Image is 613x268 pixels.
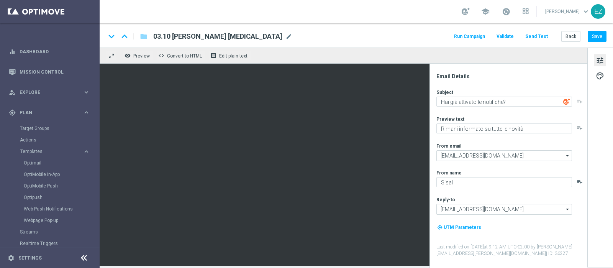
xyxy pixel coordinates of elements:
[285,33,292,40] span: mode_edit
[564,204,572,214] i: arrow_drop_down
[9,109,83,116] div: Plan
[20,90,83,95] span: Explore
[436,223,482,232] button: my_location UTM Parameters
[24,160,80,166] a: Optimail
[577,98,583,104] button: playlist_add
[24,171,80,178] a: OptiMobile In-App
[20,148,90,155] button: Templates keyboard_arrow_right
[24,215,99,226] div: Webpage Pop-up
[20,240,80,247] a: Realtime Triggers
[444,225,481,230] span: UTM Parameters
[210,53,216,59] i: receipt
[436,170,462,176] label: From name
[167,53,202,59] span: Convert to HTML
[106,31,117,42] i: keyboard_arrow_down
[594,54,606,66] button: tune
[208,51,251,61] button: receipt Edit plain text
[125,53,131,59] i: remove_red_eye
[20,41,90,62] a: Dashboard
[158,53,164,59] span: code
[20,238,99,249] div: Realtime Triggers
[20,125,80,132] a: Target Groups
[9,62,90,82] div: Mission Control
[436,244,587,257] label: Last modified on [DATE] at 9:12 AM UTC-02:00 by [PERSON_NAME][EMAIL_ADDRESS][PERSON_NAME][DOMAIN_...
[20,229,80,235] a: Streams
[20,226,99,238] div: Streams
[20,134,99,146] div: Actions
[436,73,587,80] div: Email Details
[577,125,583,131] button: playlist_add
[20,149,83,154] div: Templates
[594,69,606,82] button: palette
[524,31,549,42] button: Send Test
[156,51,205,61] button: code Convert to HTML
[582,7,590,16] span: keyboard_arrow_down
[140,32,148,41] i: folder
[544,6,591,17] a: [PERSON_NAME]keyboard_arrow_down
[9,89,83,96] div: Explore
[8,89,90,95] button: person_search Explore keyboard_arrow_right
[481,7,490,16] span: school
[123,51,153,61] button: remove_red_eye Preview
[436,143,461,149] label: From email
[24,180,99,192] div: OptiMobile Push
[24,203,99,215] div: Web Push Notifications
[591,4,605,19] div: EZ
[139,30,148,43] button: folder
[563,98,570,105] img: optiGenie.svg
[436,204,572,215] input: Select
[133,53,150,59] span: Preview
[577,179,583,185] button: playlist_add
[497,34,514,39] span: Validate
[8,110,90,116] button: gps_fixed Plan keyboard_arrow_right
[9,41,90,62] div: Dashboard
[564,151,572,161] i: arrow_drop_down
[24,192,99,203] div: Optipush
[596,71,604,81] span: palette
[9,89,16,96] i: person_search
[9,109,16,116] i: gps_fixed
[20,110,83,115] span: Plan
[20,146,99,226] div: Templates
[495,31,515,42] button: Validate
[20,137,80,143] a: Actions
[83,109,90,116] i: keyboard_arrow_right
[588,31,606,42] button: Save
[453,31,486,42] button: Run Campaign
[24,206,80,212] a: Web Push Notifications
[24,183,80,189] a: OptiMobile Push
[20,62,90,82] a: Mission Control
[8,69,90,75] button: Mission Control
[561,31,580,42] button: Back
[436,89,453,95] label: Subject
[24,194,80,201] a: Optipush
[436,116,464,122] label: Preview text
[437,225,443,230] i: my_location
[20,149,75,154] span: Templates
[18,256,42,260] a: Settings
[24,157,99,169] div: Optimail
[436,197,455,203] label: Reply-to
[24,169,99,180] div: OptiMobile In-App
[546,251,568,256] span: | ID: 36227
[83,89,90,96] i: keyboard_arrow_right
[8,49,90,55] button: equalizer Dashboard
[20,123,99,134] div: Target Groups
[219,53,247,59] span: Edit plain text
[9,48,16,55] i: equalizer
[24,217,80,224] a: Webpage Pop-up
[8,255,15,261] i: settings
[596,56,604,66] span: tune
[153,32,282,41] span: 03.10 RECUPERO CONSENSI
[83,148,90,155] i: keyboard_arrow_right
[436,150,572,161] input: Select
[119,31,130,42] i: keyboard_arrow_up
